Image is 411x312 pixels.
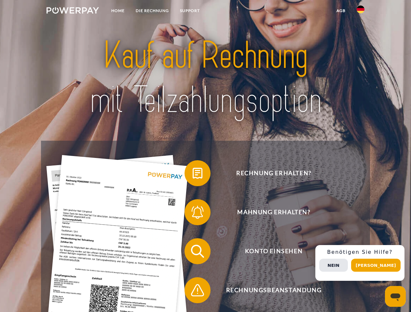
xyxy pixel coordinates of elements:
div: Schnellhilfe [315,245,404,281]
a: Home [106,5,130,17]
a: DIE RECHNUNG [130,5,174,17]
img: qb_bill.svg [189,165,206,181]
button: Konto einsehen [185,238,354,264]
span: Konto einsehen [194,238,353,264]
span: Rechnung erhalten? [194,160,353,186]
button: Nein [319,259,348,272]
img: title-powerpay_de.svg [62,31,349,124]
img: de [357,6,364,13]
span: Rechnungsbeanstandung [194,277,353,303]
img: qb_bell.svg [189,204,206,220]
a: agb [331,5,351,17]
a: SUPPORT [174,5,205,17]
iframe: Button to launch messaging window [385,286,406,307]
button: Mahnung erhalten? [185,199,354,225]
button: Rechnungsbeanstandung [185,277,354,303]
button: Rechnung erhalten? [185,160,354,186]
img: qb_warning.svg [189,282,206,298]
img: qb_search.svg [189,243,206,259]
button: [PERSON_NAME] [351,259,401,272]
h3: Benötigen Sie Hilfe? [319,249,401,255]
span: Mahnung erhalten? [194,199,353,225]
img: logo-powerpay-white.svg [47,7,99,14]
